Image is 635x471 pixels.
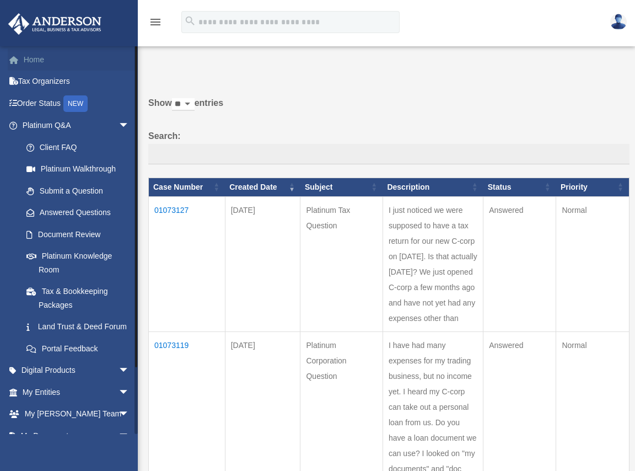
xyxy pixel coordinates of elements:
[15,338,141,360] a: Portal Feedback
[383,196,483,331] td: I just noticed we were supposed to have a tax return for our new C-corp on [DATE]. Is that actual...
[300,196,383,331] td: Platinum Tax Question
[556,196,629,331] td: Normal
[148,129,629,165] label: Search:
[15,136,141,158] a: Client FAQ
[8,92,146,115] a: Order StatusNEW
[172,98,195,111] select: Showentries
[483,178,556,197] th: Status: activate to sort column ascending
[383,178,483,197] th: Description: activate to sort column ascending
[184,15,196,27] i: search
[225,196,300,331] td: [DATE]
[15,202,135,224] a: Answered Questions
[8,115,141,137] a: Platinum Q&Aarrow_drop_down
[149,19,162,29] a: menu
[300,178,383,197] th: Subject: activate to sort column ascending
[8,425,146,447] a: My Documentsarrow_drop_down
[148,95,629,122] label: Show entries
[15,158,141,180] a: Platinum Walkthrough
[119,425,141,447] span: arrow_drop_down
[148,144,629,165] input: Search:
[149,15,162,29] i: menu
[149,196,225,331] td: 01073127
[149,178,225,197] th: Case Number: activate to sort column ascending
[8,49,146,71] a: Home
[119,115,141,137] span: arrow_drop_down
[556,178,629,197] th: Priority: activate to sort column ascending
[8,403,146,425] a: My [PERSON_NAME] Teamarrow_drop_down
[8,381,146,403] a: My Entitiesarrow_drop_down
[119,403,141,426] span: arrow_drop_down
[225,178,300,197] th: Created Date: activate to sort column ascending
[15,316,141,338] a: Land Trust & Deed Forum
[119,381,141,404] span: arrow_drop_down
[15,281,141,316] a: Tax & Bookkeeping Packages
[8,360,146,382] a: Digital Productsarrow_drop_down
[15,223,141,245] a: Document Review
[63,95,88,112] div: NEW
[5,13,105,35] img: Anderson Advisors Platinum Portal
[15,180,141,202] a: Submit a Question
[119,360,141,382] span: arrow_drop_down
[610,14,627,30] img: User Pic
[8,71,146,93] a: Tax Organizers
[15,245,141,281] a: Platinum Knowledge Room
[483,196,556,331] td: Answered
